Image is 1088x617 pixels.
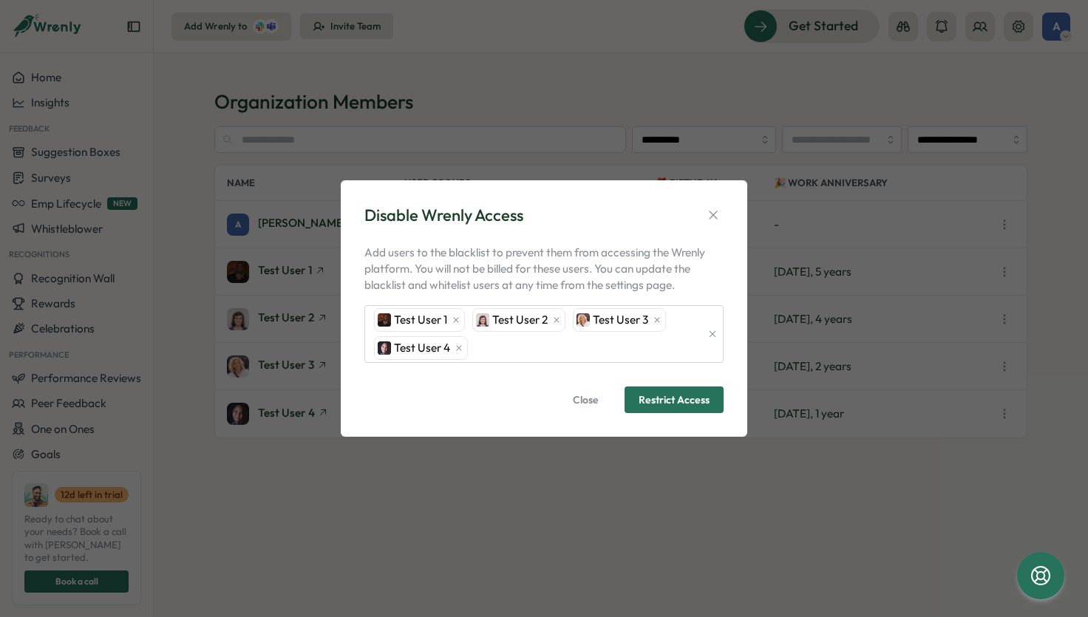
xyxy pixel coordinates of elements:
span: Close [573,387,599,412]
img: Test User 1 [378,313,391,327]
span: Test User 4 [394,340,450,356]
img: Test User 2 [476,313,489,327]
img: Test User 4 [378,341,391,355]
p: Add users to the blacklist to prevent them from accessing the Wrenly platform. You will not be bi... [364,245,724,293]
span: Test User 3 [593,312,648,328]
span: Test User 2 [492,312,548,328]
button: Restrict Access [625,386,724,413]
span: Restrict Access [639,395,710,405]
div: Disable Wrenly Access [364,204,523,227]
button: Close [559,386,613,413]
img: Test User 3 [577,313,590,327]
span: Test User 1 [394,312,447,328]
